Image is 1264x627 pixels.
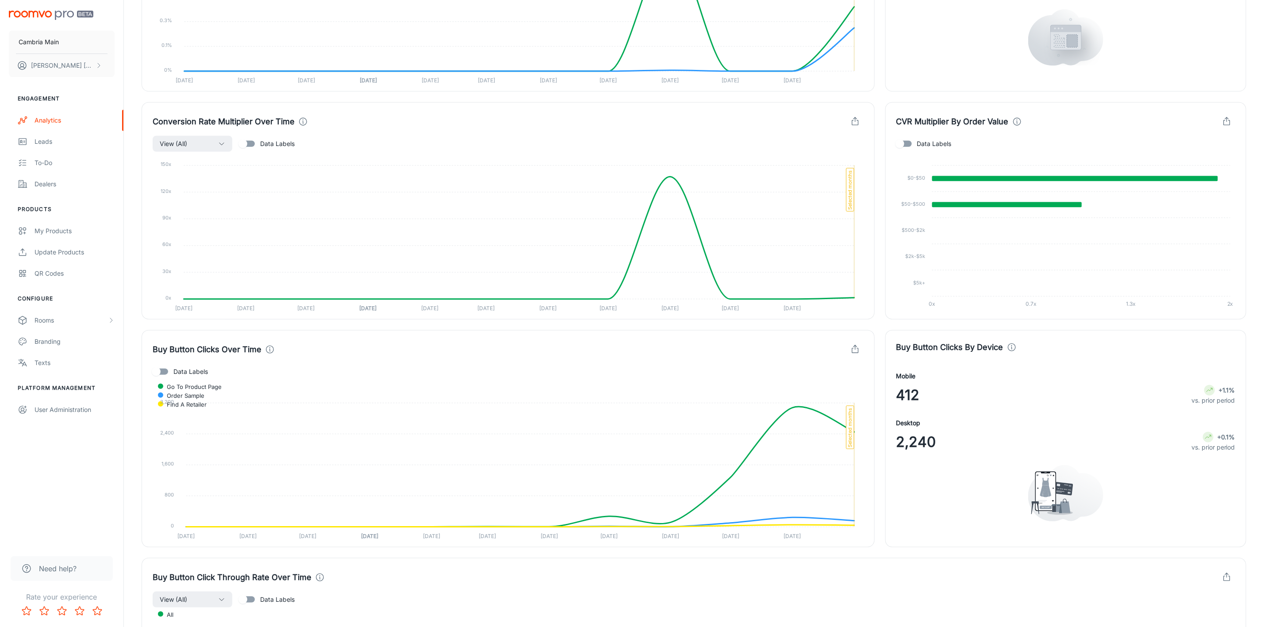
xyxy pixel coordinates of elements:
[164,67,172,73] tspan: 0%
[662,533,680,539] tspan: [DATE]
[540,77,557,84] tspan: [DATE]
[153,343,261,356] h4: Buy Button Clicks Over Time
[35,158,115,168] div: To-do
[35,115,115,125] div: Analytics
[9,54,115,77] button: [PERSON_NAME] [PERSON_NAME]
[35,337,115,346] div: Branding
[35,358,115,368] div: Texts
[539,305,557,312] tspan: [DATE]
[929,301,935,308] tspan: 0x
[896,418,921,428] h4: Desktop
[477,305,495,312] tspan: [DATE]
[260,139,295,149] span: Data Labels
[153,136,232,152] button: View (All)
[896,385,920,406] span: 412
[9,11,93,20] img: Roomvo PRO Beta
[1028,9,1103,66] img: views.svg
[1028,465,1103,522] img: shopping.svg
[160,594,187,605] span: View (All)
[160,430,174,436] tspan: 2,400
[162,242,171,248] tspan: 60x
[161,162,171,168] tspan: 150x
[600,77,617,84] tspan: [DATE]
[9,31,115,54] button: Cambria Main
[784,77,801,84] tspan: [DATE]
[177,533,195,539] tspan: [DATE]
[722,533,739,539] tspan: [DATE]
[1218,386,1235,394] strong: +1.1%
[19,37,59,47] p: Cambria Main
[260,595,295,604] span: Data Labels
[298,77,315,84] tspan: [DATE]
[479,533,496,539] tspan: [DATE]
[360,77,377,84] tspan: [DATE]
[35,179,115,189] div: Dealers
[297,305,315,312] tspan: [DATE]
[896,115,1009,128] h4: CVR Multiplier By Order Value
[722,305,739,312] tspan: [DATE]
[1191,396,1235,405] p: vs. prior period
[902,227,925,234] tspan: $500-$2k
[1191,442,1235,452] p: vs. prior period
[160,611,173,619] span: All
[905,254,925,260] tspan: $2k-$5k
[160,400,207,408] span: Find a retailer
[237,305,254,312] tspan: [DATE]
[896,431,936,453] span: 2,240
[1126,301,1136,308] tspan: 1.3x
[662,77,679,84] tspan: [DATE]
[173,367,208,377] span: Data Labels
[153,592,232,608] button: View (All)
[35,247,115,257] div: Update Products
[35,137,115,146] div: Leads
[896,341,1003,354] h4: Buy Button Clicks By Device
[153,115,295,128] h4: Conversion Rate Multiplier Over Time
[160,392,204,400] span: Order sample
[160,18,172,24] tspan: 0.3%
[161,42,172,49] tspan: 0.1%
[661,305,679,312] tspan: [DATE]
[35,269,115,278] div: QR Codes
[160,399,174,405] tspan: 3,200
[35,405,115,415] div: User Administration
[39,563,77,574] span: Need help?
[478,77,495,84] tspan: [DATE]
[913,280,925,286] tspan: $5k+
[917,139,952,149] span: Data Labels
[7,592,116,602] p: Rate your experience
[359,305,377,312] tspan: [DATE]
[161,461,174,467] tspan: 1,600
[160,138,187,149] span: View (All)
[176,77,193,84] tspan: [DATE]
[238,77,255,84] tspan: [DATE]
[165,295,171,301] tspan: 0x
[896,371,916,381] h4: Mobile
[722,77,739,84] tspan: [DATE]
[421,305,438,312] tspan: [DATE]
[153,571,311,584] h4: Buy Button Click Through Rate Over Time
[907,175,925,181] tspan: $0-$50
[239,533,257,539] tspan: [DATE]
[162,215,171,221] tspan: 90x
[599,305,617,312] tspan: [DATE]
[600,533,618,539] tspan: [DATE]
[35,602,53,620] button: Rate 2 star
[784,305,801,312] tspan: [DATE]
[161,188,171,194] tspan: 120x
[1227,301,1233,308] tspan: 2x
[1217,433,1235,441] strong: +0.1%
[160,383,222,391] span: Go To Product Page
[422,77,439,84] tspan: [DATE]
[71,602,88,620] button: Rate 4 star
[35,226,115,236] div: My Products
[171,523,174,529] tspan: 0
[784,533,801,539] tspan: [DATE]
[299,533,316,539] tspan: [DATE]
[175,305,192,312] tspan: [DATE]
[88,602,106,620] button: Rate 5 star
[165,492,174,498] tspan: 800
[162,268,171,274] tspan: 30x
[18,602,35,620] button: Rate 1 star
[423,533,440,539] tspan: [DATE]
[53,602,71,620] button: Rate 3 star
